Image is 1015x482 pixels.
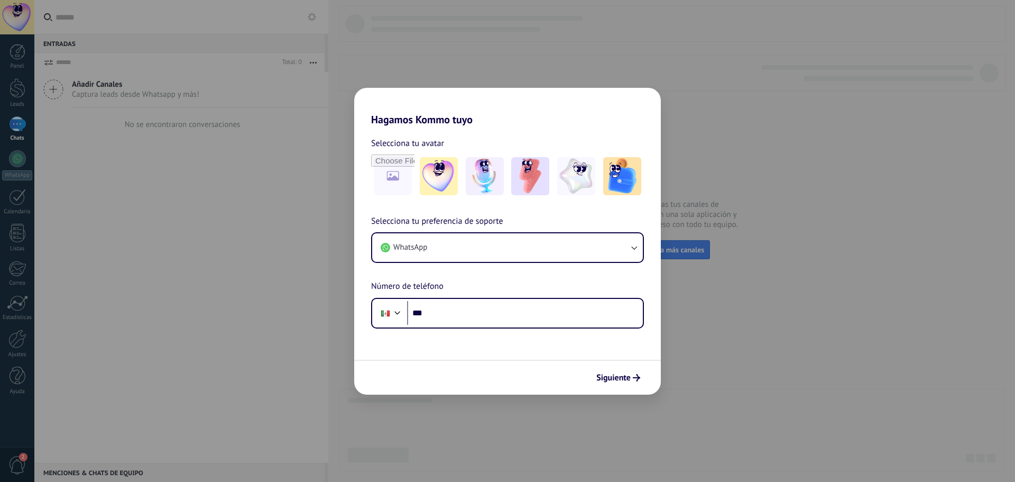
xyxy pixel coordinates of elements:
[596,374,631,381] span: Siguiente
[371,280,444,294] span: Número de teléfono
[371,137,444,150] span: Selecciona tu avatar
[354,88,661,126] h2: Hagamos Kommo tuyo
[592,369,645,387] button: Siguiente
[371,215,503,229] span: Selecciona tu preferencia de soporte
[466,157,504,195] img: -2.jpeg
[557,157,595,195] img: -4.jpeg
[375,302,395,324] div: Mexico: + 52
[603,157,641,195] img: -5.jpeg
[393,242,427,253] span: WhatsApp
[511,157,549,195] img: -3.jpeg
[420,157,458,195] img: -1.jpeg
[372,233,643,262] button: WhatsApp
